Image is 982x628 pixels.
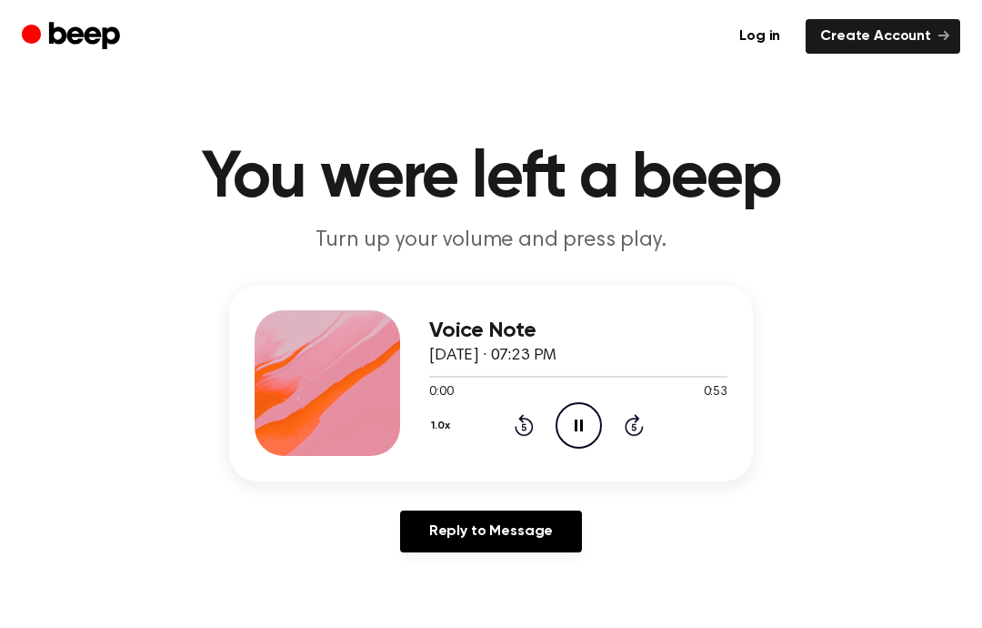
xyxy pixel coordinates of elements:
a: Beep [22,19,125,55]
span: [DATE] · 07:23 PM [429,348,556,364]
h3: Voice Note [429,319,727,343]
a: Log in [725,19,795,54]
a: Create Account [806,19,960,54]
span: 0:53 [704,383,727,402]
p: Turn up your volume and press play. [142,226,840,256]
a: Reply to Message [400,511,582,552]
button: 1.0x [429,410,457,441]
span: 0:00 [429,383,453,402]
h1: You were left a beep [25,146,957,211]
